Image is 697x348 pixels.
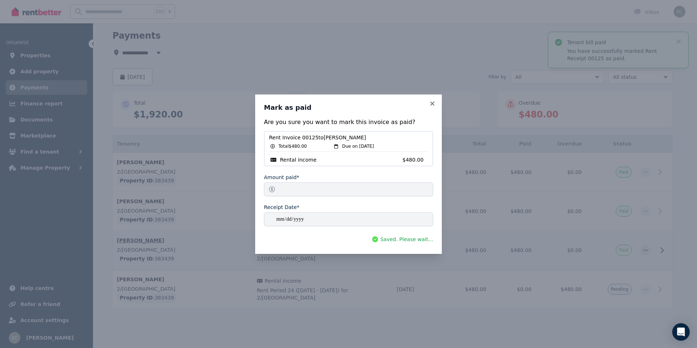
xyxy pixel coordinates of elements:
[264,174,299,181] label: Amount paid*
[264,103,433,112] h3: Mark as paid
[269,134,428,141] span: Rent Invoice 00125 to [PERSON_NAME]
[264,204,299,211] label: Receipt Date*
[342,143,374,149] span: Due on [DATE]
[672,323,690,341] div: Open Intercom Messenger
[402,156,428,163] span: $480.00
[380,236,433,243] span: Saved. Please wait...
[279,143,307,149] span: Total $480.00
[264,118,433,127] p: Are you sure you want to mark this invoice as paid?
[280,156,316,163] span: Rental income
